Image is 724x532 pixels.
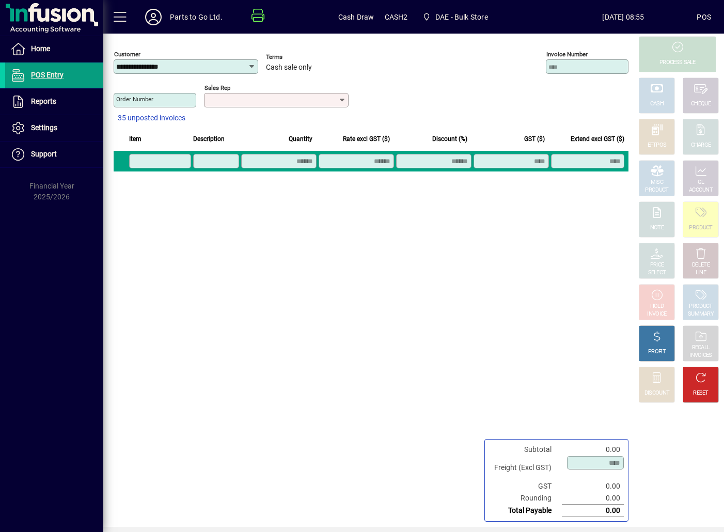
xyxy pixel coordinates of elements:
[645,186,668,194] div: PRODUCT
[689,352,712,359] div: INVOICES
[5,115,103,141] a: Settings
[650,303,664,310] div: HOLD
[114,51,140,58] mat-label: Customer
[696,269,706,277] div: LINE
[648,269,666,277] div: SELECT
[689,186,713,194] div: ACCOUNT
[129,133,141,145] span: Item
[648,348,666,356] div: PROFIT
[650,261,664,269] div: PRICE
[5,142,103,167] a: Support
[562,444,624,456] td: 0.00
[114,109,190,128] button: 35 unposted invoices
[692,344,710,352] div: RECALL
[689,224,712,232] div: PRODUCT
[650,224,664,232] div: NOTE
[137,8,170,26] button: Profile
[266,54,328,60] span: Terms
[489,444,562,456] td: Subtotal
[571,133,624,145] span: Extend excl GST ($)
[418,8,492,26] span: DAE - Bulk Store
[659,59,696,67] div: PROCESS SALE
[116,96,153,103] mat-label: Order number
[648,142,667,149] div: EFTPOS
[5,89,103,115] a: Reports
[204,84,230,91] mat-label: Sales rep
[31,123,57,132] span: Settings
[691,142,711,149] div: CHARGE
[489,480,562,492] td: GST
[689,303,712,310] div: PRODUCT
[31,44,50,53] span: Home
[650,100,664,108] div: CASH
[31,97,56,105] span: Reports
[562,492,624,505] td: 0.00
[688,310,714,318] div: SUMMARY
[562,505,624,517] td: 0.00
[193,133,225,145] span: Description
[489,456,562,480] td: Freight (Excl GST)
[338,9,374,25] span: Cash Draw
[31,150,57,158] span: Support
[31,71,64,79] span: POS Entry
[647,310,666,318] div: INVOICE
[550,9,697,25] span: [DATE] 08:55
[432,133,467,145] span: Discount (%)
[697,9,711,25] div: POS
[170,9,223,25] div: Parts to Go Ltd.
[692,261,710,269] div: DELETE
[289,133,312,145] span: Quantity
[562,480,624,492] td: 0.00
[691,100,711,108] div: CHEQUE
[698,179,704,186] div: GL
[546,51,588,58] mat-label: Invoice number
[644,389,669,397] div: DISCOUNT
[489,505,562,517] td: Total Payable
[385,9,408,25] span: CASH2
[343,133,390,145] span: Rate excl GST ($)
[435,9,488,25] span: DAE - Bulk Store
[118,113,185,123] span: 35 unposted invoices
[651,179,663,186] div: MISC
[524,133,545,145] span: GST ($)
[693,389,709,397] div: RESET
[266,64,312,72] span: Cash sale only
[5,36,103,62] a: Home
[489,492,562,505] td: Rounding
